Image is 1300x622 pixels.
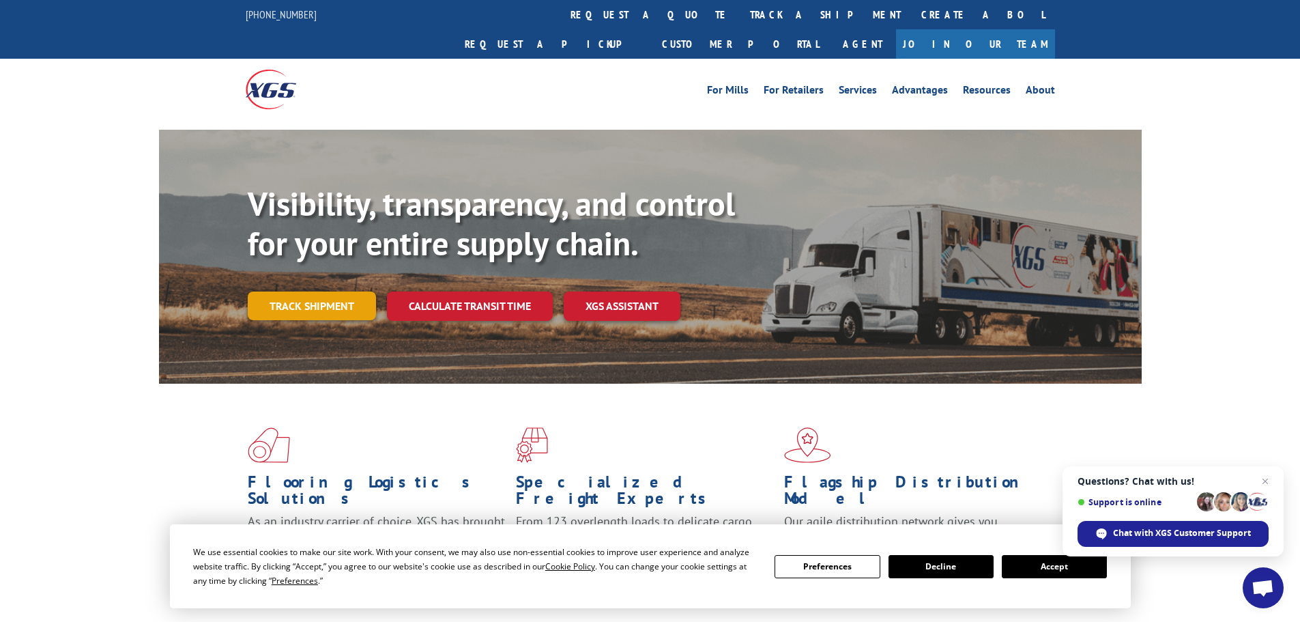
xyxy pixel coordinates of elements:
a: Services [839,85,877,100]
span: Questions? Chat with us! [1078,476,1269,487]
button: Accept [1002,555,1107,578]
span: Preferences [272,575,318,586]
img: xgs-icon-flagship-distribution-model-red [784,427,831,463]
a: Join Our Team [896,29,1055,59]
button: Decline [889,555,994,578]
span: Our agile distribution network gives you nationwide inventory management on demand. [784,513,1035,546]
div: We use essential cookies to make our site work. With your consent, we may also use non-essential ... [193,545,758,588]
a: Track shipment [248,292,376,320]
a: About [1026,85,1055,100]
span: Cookie Policy [545,561,595,572]
a: Agent [829,29,896,59]
p: From 123 overlength loads to delicate cargo, our experienced staff knows the best way to move you... [516,513,774,574]
img: xgs-icon-total-supply-chain-intelligence-red [248,427,290,463]
span: Support is online [1078,497,1192,507]
a: For Retailers [764,85,824,100]
img: xgs-icon-focused-on-flooring-red [516,427,548,463]
a: Resources [963,85,1011,100]
a: Customer Portal [652,29,829,59]
h1: Flagship Distribution Model [784,474,1042,513]
span: As an industry carrier of choice, XGS has brought innovation and dedication to flooring logistics... [248,513,505,562]
a: [PHONE_NUMBER] [246,8,317,21]
b: Visibility, transparency, and control for your entire supply chain. [248,182,735,264]
a: For Mills [707,85,749,100]
a: Calculate transit time [387,292,553,321]
a: Open chat [1243,567,1284,608]
h1: Flooring Logistics Solutions [248,474,506,513]
h1: Specialized Freight Experts [516,474,774,513]
span: Chat with XGS Customer Support [1113,527,1251,539]
div: Cookie Consent Prompt [170,524,1131,608]
a: Advantages [892,85,948,100]
span: Chat with XGS Customer Support [1078,521,1269,547]
button: Preferences [775,555,880,578]
a: Request a pickup [454,29,652,59]
a: XGS ASSISTANT [564,292,680,321]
